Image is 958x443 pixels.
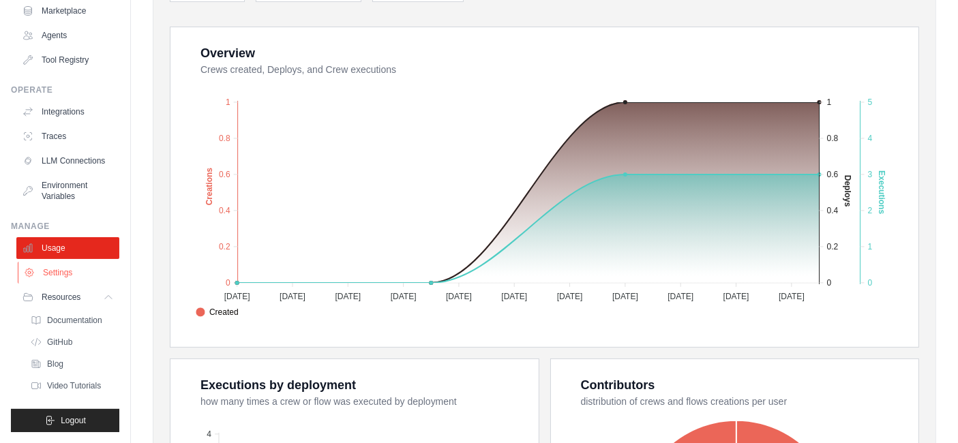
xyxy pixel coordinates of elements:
[16,286,119,308] button: Resources
[196,306,239,318] span: Created
[200,63,902,76] dt: Crews created, Deploys, and Crew executions
[42,292,80,303] span: Resources
[16,49,119,71] a: Tool Registry
[219,206,230,215] tspan: 0.4
[581,395,903,408] dt: distribution of crews and flows creations per user
[868,170,873,179] tspan: 3
[868,242,873,251] tspan: 1
[779,292,805,301] tspan: [DATE]
[226,278,230,288] tspan: 0
[200,44,255,63] div: Overview
[11,221,119,232] div: Manage
[827,242,839,251] tspan: 0.2
[335,292,361,301] tspan: [DATE]
[11,85,119,95] div: Operate
[446,292,472,301] tspan: [DATE]
[219,242,230,251] tspan: 0.2
[207,429,211,439] tspan: 4
[200,376,356,395] div: Executions by deployment
[200,395,522,408] dt: how many times a crew or flow was executed by deployment
[205,168,214,206] text: Creations
[827,170,839,179] tspan: 0.6
[16,150,119,172] a: LLM Connections
[668,292,693,301] tspan: [DATE]
[61,415,86,426] span: Logout
[612,292,638,301] tspan: [DATE]
[11,409,119,432] button: Logout
[501,292,527,301] tspan: [DATE]
[18,262,121,284] a: Settings
[25,376,119,395] a: Video Tutorials
[47,358,63,369] span: Blog
[878,171,887,215] text: Executions
[723,292,749,301] tspan: [DATE]
[868,278,873,288] tspan: 0
[868,134,873,143] tspan: 4
[47,380,101,391] span: Video Tutorials
[581,376,655,395] div: Contributors
[391,292,417,301] tspan: [DATE]
[557,292,583,301] tspan: [DATE]
[16,101,119,123] a: Integrations
[47,315,102,326] span: Documentation
[16,237,119,259] a: Usage
[16,174,119,207] a: Environment Variables
[25,333,119,352] a: GitHub
[219,134,230,143] tspan: 0.8
[47,337,72,348] span: GitHub
[827,206,839,215] tspan: 0.4
[868,206,873,215] tspan: 2
[16,125,119,147] a: Traces
[827,134,839,143] tspan: 0.8
[280,292,305,301] tspan: [DATE]
[226,97,230,107] tspan: 1
[827,97,832,107] tspan: 1
[843,175,853,207] text: Deploys
[16,25,119,46] a: Agents
[219,170,230,179] tspan: 0.6
[25,354,119,373] a: Blog
[25,311,119,330] a: Documentation
[827,278,832,288] tspan: 0
[224,292,250,301] tspan: [DATE]
[868,97,873,107] tspan: 5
